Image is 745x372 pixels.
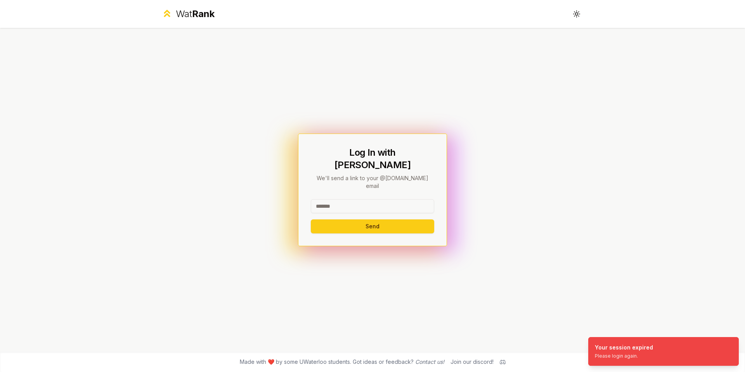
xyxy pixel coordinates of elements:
[161,8,215,20] a: WatRank
[450,358,494,366] div: Join our discord!
[595,353,653,359] div: Please login again.
[415,358,444,365] a: Contact us!
[595,344,653,351] div: Your session expired
[311,219,434,233] button: Send
[240,358,444,366] span: Made with ❤️ by some UWaterloo students. Got ideas or feedback?
[311,146,434,171] h1: Log In with [PERSON_NAME]
[176,8,215,20] div: Wat
[311,174,434,190] p: We'll send a link to your @[DOMAIN_NAME] email
[192,8,215,19] span: Rank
